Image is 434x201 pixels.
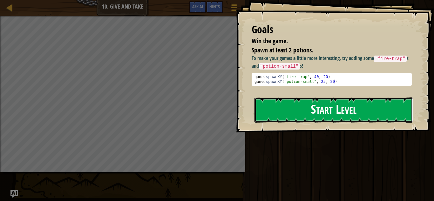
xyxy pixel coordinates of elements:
p: To make your games a little more interesting, try adding some s and s! [252,55,412,70]
code: "potion-small" [259,63,300,70]
span: Spawn at least 2 potions. [252,46,313,54]
li: Win the game. [244,37,410,46]
span: Ask AI [192,3,203,10]
button: Show game menu [226,1,242,16]
button: Start Level [254,97,413,123]
code: "fire-trap" [374,56,407,62]
button: Ask AI [189,1,206,13]
span: Win the game. [252,37,288,45]
div: Goals [252,22,412,37]
li: Spawn at least 2 potions. [244,46,410,55]
span: Hints [209,3,220,10]
button: Ask AI [10,190,18,198]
